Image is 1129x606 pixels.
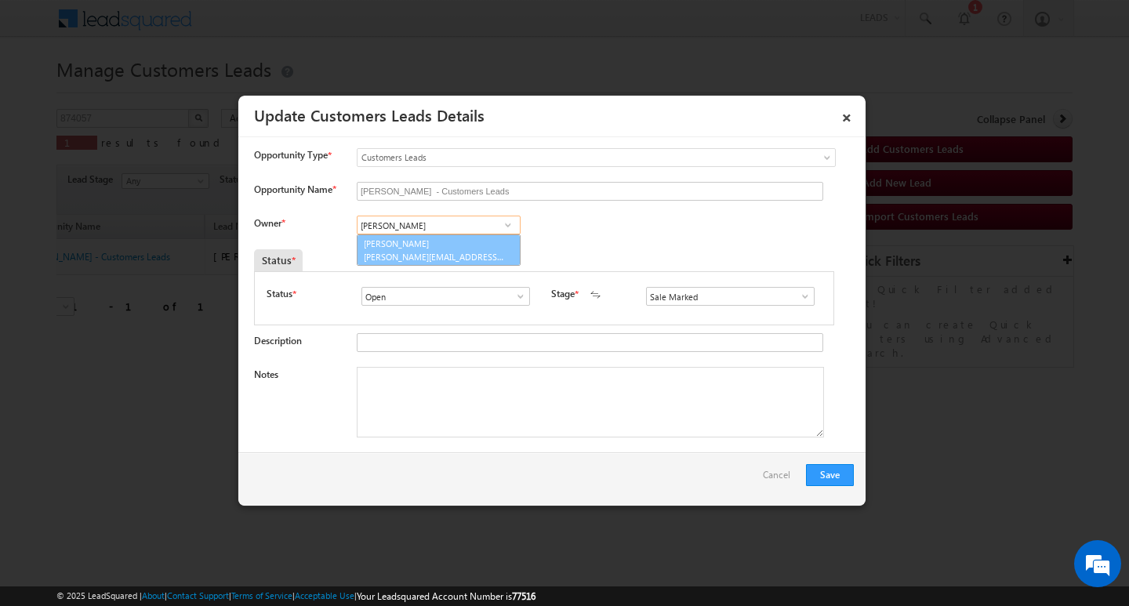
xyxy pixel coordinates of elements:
a: [PERSON_NAME] [358,235,520,265]
button: Save [806,464,854,486]
label: Description [254,335,302,347]
a: × [833,101,860,129]
label: Status [267,287,292,301]
label: Opportunity Name [254,183,336,195]
input: Type to Search [361,287,530,306]
a: Acceptable Use [295,590,354,601]
span: Customers Leads [358,151,771,165]
input: Type to Search [646,287,815,306]
img: d_60004797649_company_0_60004797649 [27,82,66,103]
a: About [142,590,165,601]
a: Show All Items [498,217,517,233]
a: Customers Leads [357,148,836,167]
a: Terms of Service [231,590,292,601]
span: Opportunity Type [254,148,328,162]
a: Contact Support [167,590,229,601]
div: Minimize live chat window [257,8,295,45]
a: Show All Items [791,288,811,304]
em: Start Chat [213,483,285,504]
span: © 2025 LeadSquared | | | | | [56,589,535,604]
label: Stage [551,287,575,301]
div: Status [254,249,303,271]
div: Chat with us now [82,82,263,103]
textarea: Type your message and hit 'Enter' [20,145,286,470]
span: Your Leadsquared Account Number is [357,590,535,602]
input: Type to Search [357,216,521,234]
a: Update Customers Leads Details [254,103,485,125]
span: 77516 [512,590,535,602]
label: Notes [254,368,278,380]
label: Owner [254,217,285,229]
a: Cancel [763,464,798,494]
span: [PERSON_NAME][EMAIL_ADDRESS][DOMAIN_NAME] [364,251,505,263]
a: Show All Items [506,288,526,304]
